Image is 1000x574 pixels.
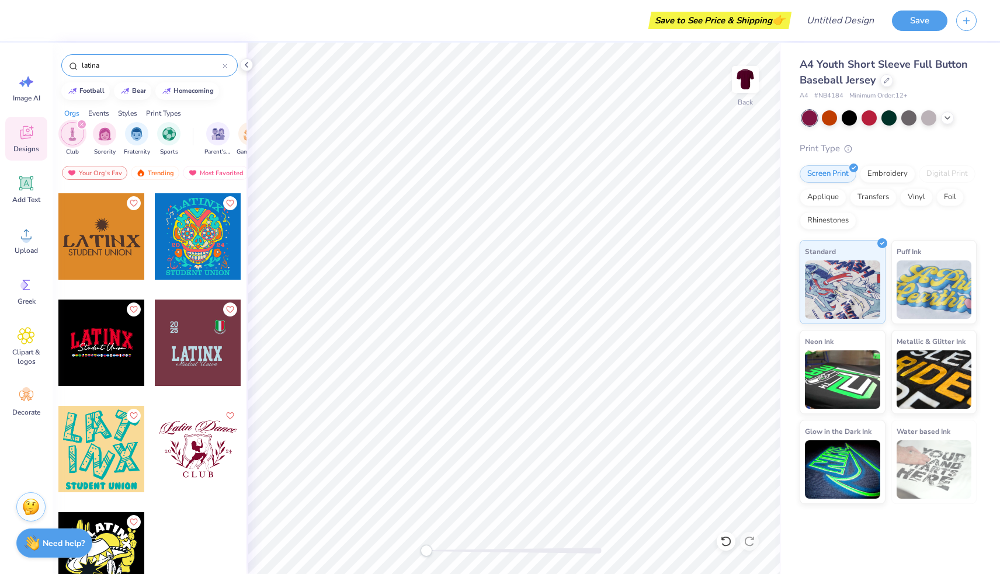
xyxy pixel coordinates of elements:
div: filter for Game Day [237,122,263,156]
span: Minimum Order: 12 + [849,91,908,101]
img: Sports Image [162,127,176,141]
span: A4 Youth Short Sleeve Full Button Baseball Jersey [800,57,968,87]
span: Puff Ink [897,245,921,258]
div: Digital Print [919,165,975,183]
button: Like [127,515,141,529]
button: bear [114,82,151,100]
span: Designs [13,144,39,154]
span: Decorate [12,408,40,417]
div: Save to See Price & Shipping [651,12,789,29]
img: Fraternity Image [130,127,143,141]
div: Screen Print [800,165,856,183]
input: Try "Alpha" [81,60,223,71]
button: Like [223,196,237,210]
div: Trending [131,166,179,180]
div: filter for Club [61,122,84,156]
img: Puff Ink [897,260,972,319]
button: filter button [93,122,116,156]
button: filter button [204,122,231,156]
button: Like [127,196,141,210]
span: Sports [160,148,178,156]
div: Rhinestones [800,212,856,229]
img: trend_line.gif [162,88,171,95]
img: Club Image [66,127,79,141]
div: Orgs [64,108,79,119]
img: Glow in the Dark Ink [805,440,880,499]
div: filter for Sports [157,122,180,156]
img: most_fav.gif [67,169,77,177]
img: trend_line.gif [68,88,77,95]
img: Neon Ink [805,350,880,409]
div: filter for Sorority [93,122,116,156]
div: Applique [800,189,846,206]
button: homecoming [155,82,219,100]
span: Neon Ink [805,335,834,347]
button: filter button [157,122,180,156]
img: Parent's Weekend Image [211,127,225,141]
button: Like [127,409,141,423]
div: Back [738,97,753,107]
img: Game Day Image [244,127,257,141]
img: Standard [805,260,880,319]
span: A4 [800,91,808,101]
img: trending.gif [136,169,145,177]
button: filter button [124,122,150,156]
div: Embroidery [860,165,915,183]
span: Game Day [237,148,263,156]
button: filter button [61,122,84,156]
img: Water based Ink [897,440,972,499]
span: Add Text [12,195,40,204]
img: Back [734,68,757,91]
button: Save [892,11,947,31]
div: filter for Fraternity [124,122,150,156]
span: 👉 [772,13,785,27]
span: Standard [805,245,836,258]
button: football [61,82,110,100]
div: Foil [936,189,964,206]
div: football [79,88,105,94]
img: trend_line.gif [120,88,130,95]
span: Metallic & Glitter Ink [897,335,966,347]
button: Like [223,302,237,316]
span: # NB4184 [814,91,843,101]
button: Like [127,302,141,316]
img: Metallic & Glitter Ink [897,350,972,409]
div: Styles [118,108,137,119]
div: Events [88,108,109,119]
div: Your Org's Fav [62,166,127,180]
span: Clipart & logos [7,347,46,366]
button: Like [223,409,237,423]
span: Greek [18,297,36,306]
span: Image AI [13,93,40,103]
div: filter for Parent's Weekend [204,122,231,156]
span: Club [66,148,79,156]
div: Print Type [800,142,977,155]
div: bear [132,88,146,94]
div: Accessibility label [421,545,432,556]
strong: Need help? [43,538,85,549]
input: Untitled Design [797,9,883,32]
span: Water based Ink [897,425,950,437]
span: Glow in the Dark Ink [805,425,871,437]
span: Sorority [94,148,116,156]
div: homecoming [173,88,214,94]
span: Upload [15,246,38,255]
div: Vinyl [900,189,933,206]
div: Print Types [146,108,181,119]
span: Fraternity [124,148,150,156]
img: Sorority Image [98,127,112,141]
button: filter button [237,122,263,156]
img: most_fav.gif [188,169,197,177]
div: Transfers [850,189,897,206]
div: Most Favorited [183,166,249,180]
span: Parent's Weekend [204,148,231,156]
